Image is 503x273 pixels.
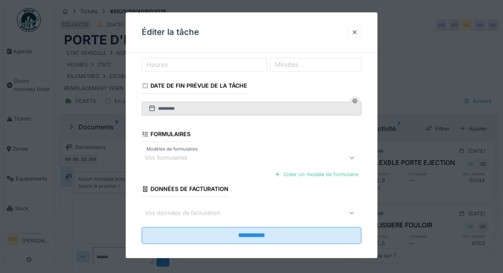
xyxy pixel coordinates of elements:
[142,80,247,93] div: Date de fin prévue de la tâche
[271,169,361,180] div: Créer un modèle de formulaire
[145,60,169,69] label: Heures
[142,27,199,37] h3: Éditer la tâche
[145,146,199,153] label: Modèles de formulaires
[142,183,228,197] div: Données de facturation
[145,153,198,162] div: Vos formulaires
[142,128,190,142] div: Formulaires
[273,60,300,69] label: Minutes
[145,208,232,217] div: Vos données de facturation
